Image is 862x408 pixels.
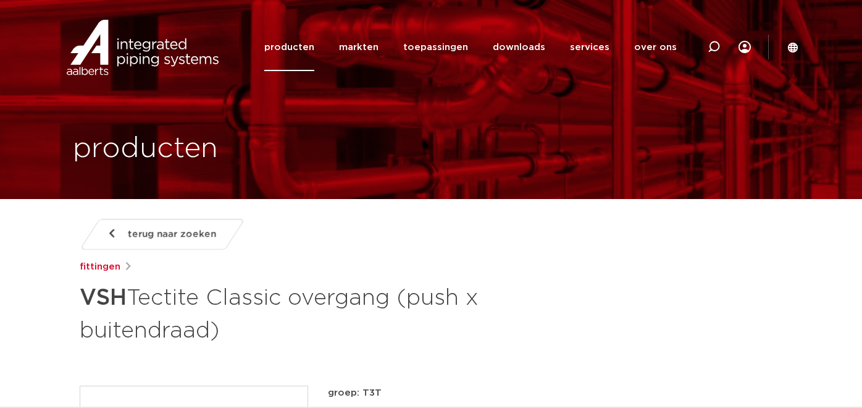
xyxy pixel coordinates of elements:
[264,23,314,71] a: producten
[570,23,609,71] a: services
[403,23,468,71] a: toepassingen
[328,386,782,401] p: groep: T3T
[264,23,677,71] nav: Menu
[80,219,245,250] a: terug naar zoeken
[128,224,216,244] span: terug naar zoeken
[634,23,677,71] a: over ons
[80,260,120,274] a: fittingen
[493,23,545,71] a: downloads
[73,129,218,169] h1: producten
[80,279,543,346] h1: Tectite Classic overgang (push x buitendraad)
[339,23,379,71] a: markten
[80,287,127,309] strong: VSH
